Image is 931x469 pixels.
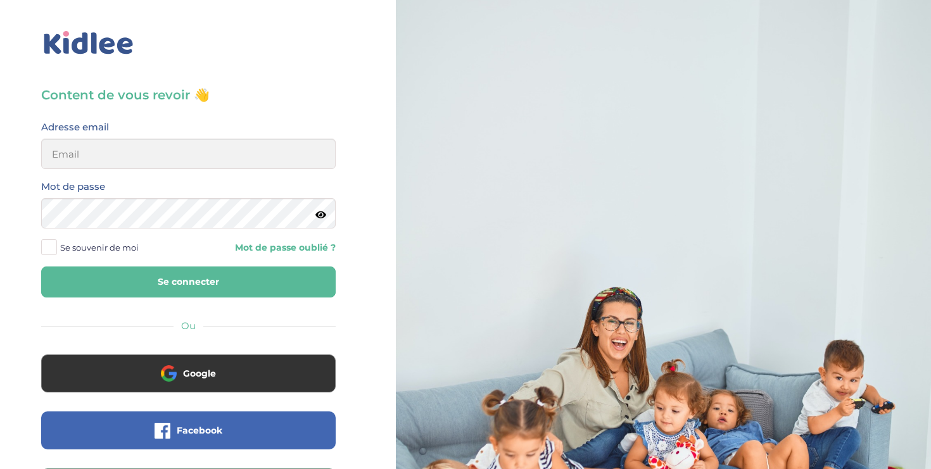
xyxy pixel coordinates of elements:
button: Se connecter [41,266,336,297]
label: Adresse email [41,119,109,135]
span: Google [183,367,216,380]
span: Se souvenir de moi [60,239,139,256]
a: Google [41,376,336,388]
a: Facebook [41,433,336,445]
h3: Content de vous revoir 👋 [41,86,336,104]
a: Mot de passe oublié ? [198,242,336,254]
img: logo_kidlee_bleu [41,28,136,58]
button: Facebook [41,411,336,449]
img: google.png [161,365,177,381]
span: Ou [181,320,196,332]
button: Google [41,354,336,392]
img: facebook.png [155,423,170,439]
input: Email [41,139,336,169]
span: Facebook [177,424,222,437]
label: Mot de passe [41,178,105,195]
